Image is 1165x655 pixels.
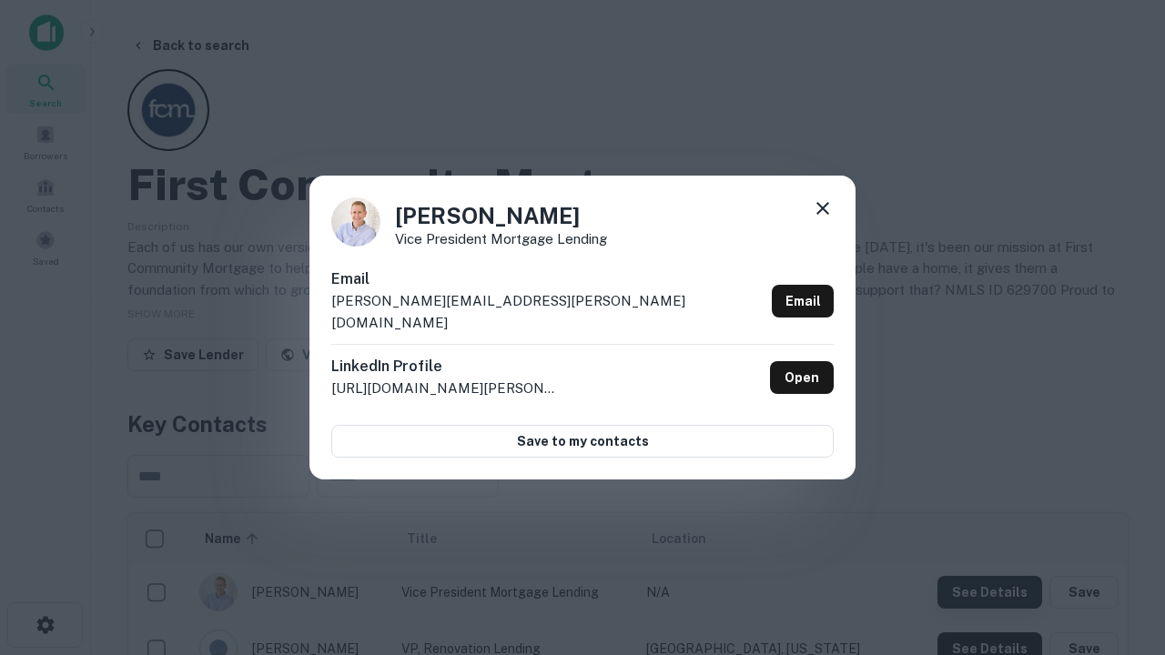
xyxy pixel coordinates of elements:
a: Open [770,361,834,394]
p: [PERSON_NAME][EMAIL_ADDRESS][PERSON_NAME][DOMAIN_NAME] [331,290,765,333]
button: Save to my contacts [331,425,834,458]
a: Email [772,285,834,317]
p: Vice President Mortgage Lending [395,232,607,246]
img: 1520878720083 [331,197,380,247]
h6: Email [331,268,765,290]
h6: LinkedIn Profile [331,356,559,378]
iframe: Chat Widget [1074,451,1165,539]
p: [URL][DOMAIN_NAME][PERSON_NAME] [331,378,559,399]
h4: [PERSON_NAME] [395,199,607,232]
